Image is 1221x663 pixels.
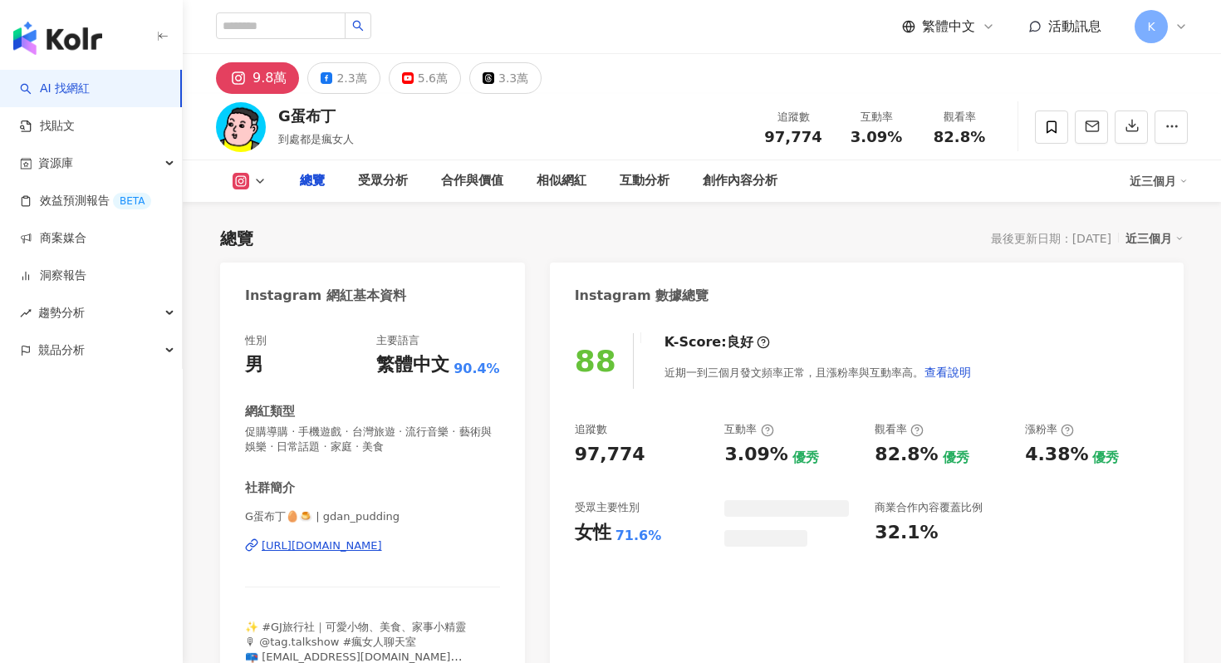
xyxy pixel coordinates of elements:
[724,442,787,468] div: 3.09%
[336,66,366,90] div: 2.3萬
[498,66,528,90] div: 3.3萬
[376,333,419,348] div: 主要語言
[845,109,908,125] div: 互動率
[991,232,1111,245] div: 最後更新日期：[DATE]
[20,230,86,247] a: 商案媒合
[851,129,902,145] span: 3.09%
[615,527,662,545] div: 71.6%
[764,128,821,145] span: 97,774
[575,520,611,546] div: 女性
[20,268,86,284] a: 洞察報告
[20,118,75,135] a: 找貼文
[216,62,299,94] button: 9.8萬
[1130,168,1188,194] div: 近三個月
[20,307,32,319] span: rise
[300,171,325,191] div: 總覽
[245,538,500,553] a: [URL][DOMAIN_NAME]
[943,449,969,467] div: 優秀
[537,171,586,191] div: 相似網紅
[441,171,503,191] div: 合作與價值
[1147,17,1155,36] span: K
[575,500,640,515] div: 受眾主要性別
[762,109,825,125] div: 追蹤數
[575,344,616,378] div: 88
[307,62,380,94] button: 2.3萬
[245,509,500,524] span: G蛋布丁🥚🍮 | gdan_pudding
[20,193,151,209] a: 效益預測報告BETA
[703,171,777,191] div: 創作內容分析
[928,109,991,125] div: 觀看率
[245,333,267,348] div: 性別
[1125,228,1184,249] div: 近三個月
[38,294,85,331] span: 趨勢分析
[262,538,382,553] div: [URL][DOMAIN_NAME]
[245,479,295,497] div: 社群簡介
[389,62,461,94] button: 5.6萬
[352,20,364,32] span: search
[724,422,773,437] div: 互動率
[245,352,263,378] div: 男
[454,360,500,378] span: 90.4%
[245,425,500,454] span: 促購導購 · 手機遊戲 · 台灣旅遊 · 流行音樂 · 藝術與娛樂 · 日常話題 · 家庭 · 美食
[38,331,85,369] span: 競品分析
[253,66,287,90] div: 9.8萬
[245,403,295,420] div: 網紅類型
[664,333,770,351] div: K-Score :
[875,520,938,546] div: 32.1%
[922,17,975,36] span: 繁體中文
[924,356,972,389] button: 查看說明
[220,227,253,250] div: 總覽
[620,171,669,191] div: 互動分析
[245,287,406,305] div: Instagram 網紅基本資料
[575,422,607,437] div: 追蹤數
[376,352,449,378] div: 繁體中文
[875,500,983,515] div: 商業合作內容覆蓋比例
[418,66,448,90] div: 5.6萬
[358,171,408,191] div: 受眾分析
[924,366,971,379] span: 查看說明
[278,106,354,126] div: G蛋布丁
[664,356,972,389] div: 近期一到三個月發文頻率正常，且漲粉率與互動率高。
[1048,18,1101,34] span: 活動訊息
[469,62,542,94] button: 3.3萬
[278,133,354,145] span: 到處都是瘋女人
[1025,422,1074,437] div: 漲粉率
[875,422,924,437] div: 觀看率
[792,449,819,467] div: 優秀
[727,333,753,351] div: 良好
[1025,442,1088,468] div: 4.38%
[13,22,102,55] img: logo
[575,287,709,305] div: Instagram 數據總覽
[216,102,266,152] img: KOL Avatar
[38,145,73,182] span: 資源庫
[1092,449,1119,467] div: 優秀
[934,129,985,145] span: 82.8%
[575,442,645,468] div: 97,774
[875,442,938,468] div: 82.8%
[20,81,90,97] a: searchAI 找網紅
